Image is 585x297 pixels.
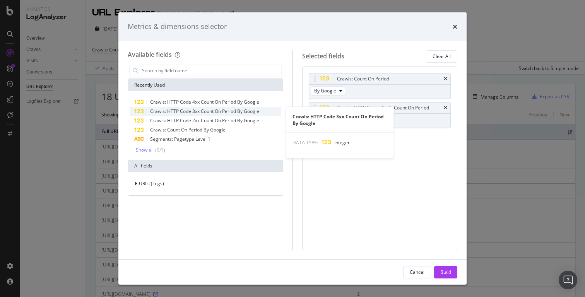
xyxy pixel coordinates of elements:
span: DATA TYPE: [292,139,318,146]
div: modal [118,12,467,285]
div: times [444,77,447,81]
div: Selected fields [302,52,344,61]
span: By Google [314,87,336,94]
button: Build [434,266,457,278]
button: Clear All [426,50,457,63]
div: Open Intercom Messenger [559,271,577,289]
div: ( 5 / 7 ) [154,147,165,154]
div: Crawls: HTTP Code 3xx Count On Period By Google [286,113,394,126]
span: Integer [334,139,350,146]
div: Show all [136,147,154,153]
div: Crawls: HTTP Status Code Count On Periodtimes2xxBy Google [309,102,451,128]
span: Segments: Pagetype Level 1 [150,136,210,142]
div: Metrics & dimensions selector [128,22,227,32]
input: Search by field name [141,65,281,77]
div: Cancel [410,269,424,275]
button: Cancel [403,266,431,278]
span: Crawls: HTTP Code 2xx Count On Period By Google [150,117,259,124]
div: times [453,22,457,32]
div: Crawls: Count On Period [337,75,389,83]
div: times [444,106,447,110]
button: By Google [311,86,346,96]
span: Crawls: HTTP Code 4xx Count On Period By Google [150,99,259,105]
div: Build [440,269,451,275]
div: All fields [128,160,283,172]
div: Available fields [128,50,172,59]
div: Crawls: HTTP Status Code Count On Period [337,104,429,112]
div: Clear All [433,53,451,60]
span: Crawls: HTTP Code 3xx Count On Period By Google [150,108,259,114]
span: URLs (Logs) [139,180,164,187]
div: Recently Used [128,79,283,91]
span: Crawls: Count On Period By Google [150,126,226,133]
div: Crawls: Count On PeriodtimesBy Google [309,73,451,99]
